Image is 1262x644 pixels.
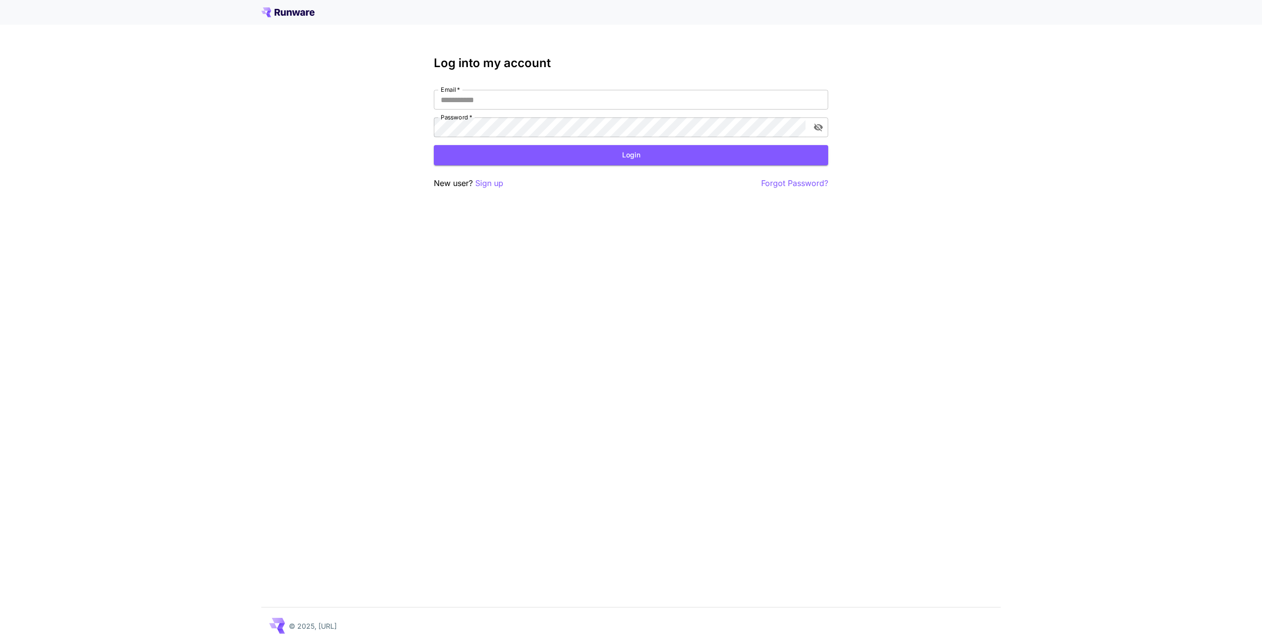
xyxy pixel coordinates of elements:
p: © 2025, [URL] [289,621,337,631]
button: Sign up [475,177,503,189]
p: New user? [434,177,503,189]
label: Password [441,113,472,121]
button: Forgot Password? [761,177,828,189]
label: Email [441,85,460,94]
button: Login [434,145,828,165]
h3: Log into my account [434,56,828,70]
button: toggle password visibility [809,118,827,136]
